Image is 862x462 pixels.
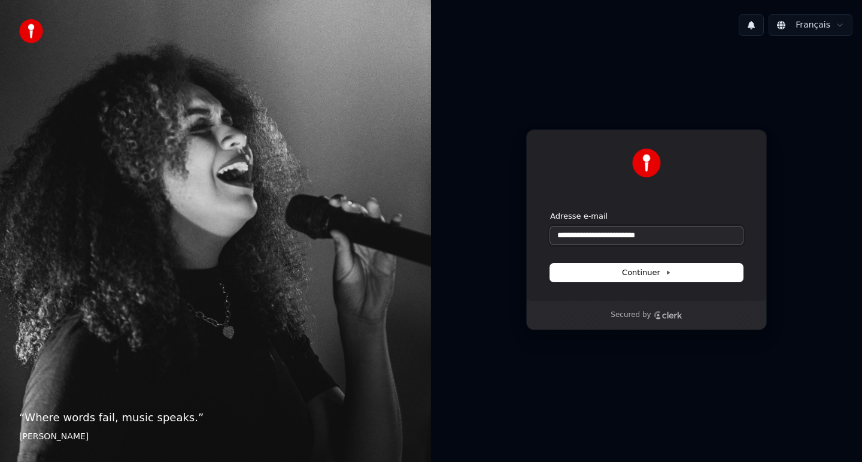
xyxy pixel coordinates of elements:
[622,267,671,278] span: Continuer
[654,311,682,319] a: Clerk logo
[611,310,651,320] p: Secured by
[19,409,412,426] p: “ Where words fail, music speaks. ”
[19,19,43,43] img: youka
[550,264,743,282] button: Continuer
[550,211,608,222] label: Adresse e-mail
[632,149,661,177] img: Youka
[19,431,412,443] footer: [PERSON_NAME]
